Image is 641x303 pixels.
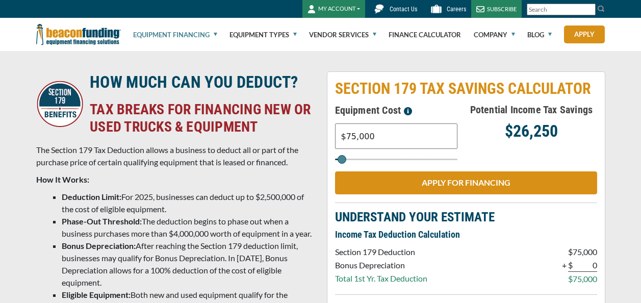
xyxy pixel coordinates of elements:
[573,259,597,272] p: 0
[36,18,121,51] img: Beacon Funding Corporation logo
[309,18,376,51] a: Vendor Services
[597,5,605,13] img: Search
[335,102,466,118] h5: Equipment Cost
[335,211,597,223] p: UNDERSTAND YOUR ESTIMATE
[36,144,315,168] p: The Section 179 Tax Deduction allows a business to deduct all or part of the purchase price of ce...
[447,6,466,13] span: Careers
[335,246,427,258] p: Section 179 Deduction
[62,215,315,240] li: The deduction begins to phase out when a business purchases more than $4,000,000 worth of equipme...
[389,18,461,51] a: Finance Calculator
[335,171,597,194] a: APPLY FOR FINANCING
[62,192,121,201] strong: Deduction Limit:
[335,272,427,285] p: Total 1st Yr. Tax Deduction
[568,273,573,285] p: $
[62,240,315,289] li: After reaching the Section 179 deduction limit, businesses may qualify for Bonus Depreciation. In...
[404,107,412,115] img: section-179-tooltip
[390,6,417,13] span: Contact Us
[527,4,596,15] input: Search
[573,246,597,258] p: 75,000
[90,101,314,136] h4: TAX BREAKS FOR FINANCING NEW OR USED TRUCKS & EQUIPMENT
[335,80,597,98] p: SECTION 179 TAX SAVINGS CALCULATOR
[36,174,89,184] strong: How It Works:
[62,290,131,299] strong: Eligible Equipment:
[573,273,597,285] p: 75,000
[133,18,217,51] a: Equipment Financing
[62,241,136,250] strong: Bonus Depreciation:
[564,26,605,43] a: Apply
[568,246,573,258] p: $
[466,102,597,117] h5: Potential Income Tax Savings
[62,216,142,226] strong: Phase-Out Threshold:
[585,6,593,14] a: Clear search text
[466,125,597,137] p: $26,250
[90,72,314,92] h3: HOW MUCH CAN YOU DEDUCT?
[474,18,515,51] a: Company
[562,259,567,271] p: +
[401,102,415,118] button: Please enter a value between $3,000 and $3,000,000
[568,259,573,272] p: $
[62,191,315,215] li: For 2025, businesses can deduct up to $2,500,000 of the cost of eligible equipment.
[527,18,552,51] a: Blog
[335,229,597,241] p: Income Tax Deduction Calculation
[335,259,427,271] p: Bonus Depreciation
[229,18,297,51] a: Equipment Types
